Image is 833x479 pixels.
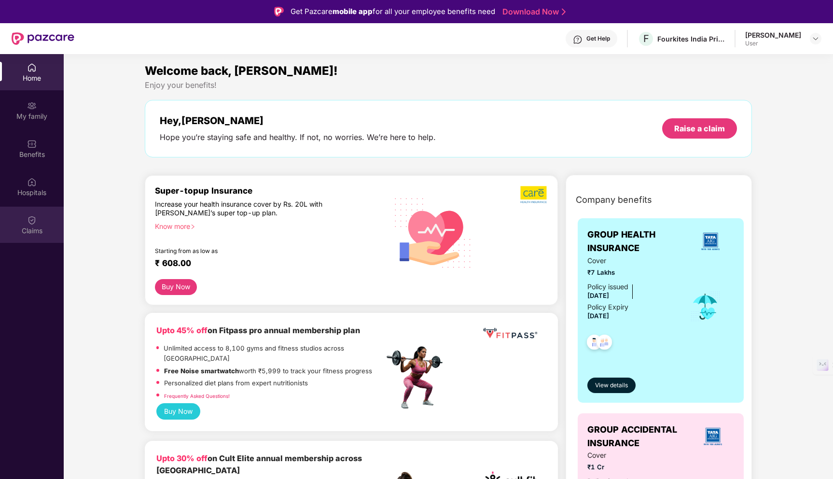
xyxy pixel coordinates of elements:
div: Policy issued [587,282,628,292]
div: User [745,40,801,47]
img: insurerLogo [697,228,723,254]
img: New Pazcare Logo [12,32,74,45]
p: Unlimited access to 8,100 gyms and fitness studios across [GEOGRAPHIC_DATA] [164,343,384,363]
img: svg+xml;base64,PHN2ZyB4bWxucz0iaHR0cDovL3d3dy53My5vcmcvMjAwMC9zdmciIHhtbG5zOnhsaW5rPSJodHRwOi8vd3... [387,185,479,279]
img: fppp.png [481,324,539,342]
span: [DATE] [587,312,609,320]
button: Buy Now [155,279,197,295]
img: svg+xml;base64,PHN2ZyBpZD0iQmVuZWZpdHMiIHhtbG5zPSJodHRwOi8vd3d3LnczLm9yZy8yMDAwL3N2ZyIgd2lkdGg9Ij... [27,139,37,149]
span: View details [595,381,628,390]
img: icon [690,291,721,323]
span: GROUP ACCIDENTAL INSURANCE [587,423,691,451]
img: svg+xml;base64,PHN2ZyB4bWxucz0iaHR0cDovL3d3dy53My5vcmcvMjAwMC9zdmciIHdpZHRoPSI0OC45NDMiIGhlaWdodD... [593,332,616,355]
img: b5dec4f62d2307b9de63beb79f102df3.png [520,185,548,204]
a: Download Now [502,7,563,17]
span: ₹1 Cr [587,462,677,472]
div: Policy Expiry [587,302,628,312]
p: worth ₹5,999 to track your fitness progress [164,366,372,376]
b: Upto 45% off [156,325,208,335]
span: F [643,33,649,44]
img: Stroke [562,7,566,17]
span: [DATE] [587,292,609,299]
img: insurerLogo [700,423,726,450]
span: Cover [587,255,677,266]
div: Starting from as low as [155,247,343,254]
img: svg+xml;base64,PHN2ZyBpZD0iRHJvcGRvd24tMzJ4MzIiIHhtbG5zPSJodHRwOi8vd3d3LnczLm9yZy8yMDAwL3N2ZyIgd2... [812,35,819,42]
span: Cover [587,450,677,461]
strong: Free Noise smartwatch [164,367,239,375]
b: on Cult Elite annual membership across [GEOGRAPHIC_DATA] [156,453,362,475]
img: svg+xml;base64,PHN2ZyBpZD0iSG9zcGl0YWxzIiB4bWxucz0iaHR0cDovL3d3dy53My5vcmcvMjAwMC9zdmciIHdpZHRoPS... [27,177,37,187]
img: fpp.png [384,344,451,411]
span: right [190,224,195,229]
span: GROUP HEALTH INSURANCE [587,228,687,255]
img: svg+xml;base64,PHN2ZyBpZD0iSG9tZSIgeG1sbnM9Imh0dHA6Ly93d3cudzMub3JnLzIwMDAvc3ZnIiB3aWR0aD0iMjAiIG... [27,63,37,72]
div: Increase your health insurance cover by Rs. 20L with [PERSON_NAME]’s super top-up plan. [155,200,343,218]
span: Company benefits [576,193,652,207]
img: svg+xml;base64,PHN2ZyB3aWR0aD0iMjAiIGhlaWdodD0iMjAiIHZpZXdCb3g9IjAgMCAyMCAyMCIgZmlsbD0ibm9uZSIgeG... [27,101,37,111]
div: [PERSON_NAME] [745,30,801,40]
img: svg+xml;base64,PHN2ZyB4bWxucz0iaHR0cDovL3d3dy53My5vcmcvMjAwMC9zdmciIHdpZHRoPSI0OC45NDMiIGhlaWdodD... [583,332,606,355]
span: Welcome back, [PERSON_NAME]! [145,64,338,78]
b: Upto 30% off [156,453,208,463]
div: Hope you’re staying safe and healthy. If not, no worries. We’re here to help. [160,132,436,142]
button: Buy Now [156,403,200,420]
div: Enjoy your benefits! [145,80,752,90]
img: Logo [274,7,284,16]
div: Know more [155,222,378,229]
img: svg+xml;base64,PHN2ZyBpZD0iSGVscC0zMngzMiIgeG1sbnM9Imh0dHA6Ly93d3cudzMub3JnLzIwMDAvc3ZnIiB3aWR0aD... [573,35,583,44]
img: svg+xml;base64,PHN2ZyBpZD0iQ2xhaW0iIHhtbG5zPSJodHRwOi8vd3d3LnczLm9yZy8yMDAwL3N2ZyIgd2lkdGg9IjIwIi... [27,215,37,225]
div: Hey, [PERSON_NAME] [160,115,436,127]
b: on Fitpass pro annual membership plan [156,325,360,335]
strong: mobile app [333,7,373,16]
div: Raise a claim [674,123,725,134]
div: Super-topup Insurance [155,185,384,196]
p: Personalized diet plans from expert nutritionists [164,378,308,388]
button: View details [587,378,636,393]
a: Frequently Asked Questions! [164,393,230,399]
div: Fourkites India Private Limited [657,34,725,43]
div: ₹ 608.00 [155,258,375,269]
div: Get Pazcare for all your employee benefits need [291,6,495,17]
div: Get Help [586,35,610,42]
span: ₹7 Lakhs [587,268,677,278]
